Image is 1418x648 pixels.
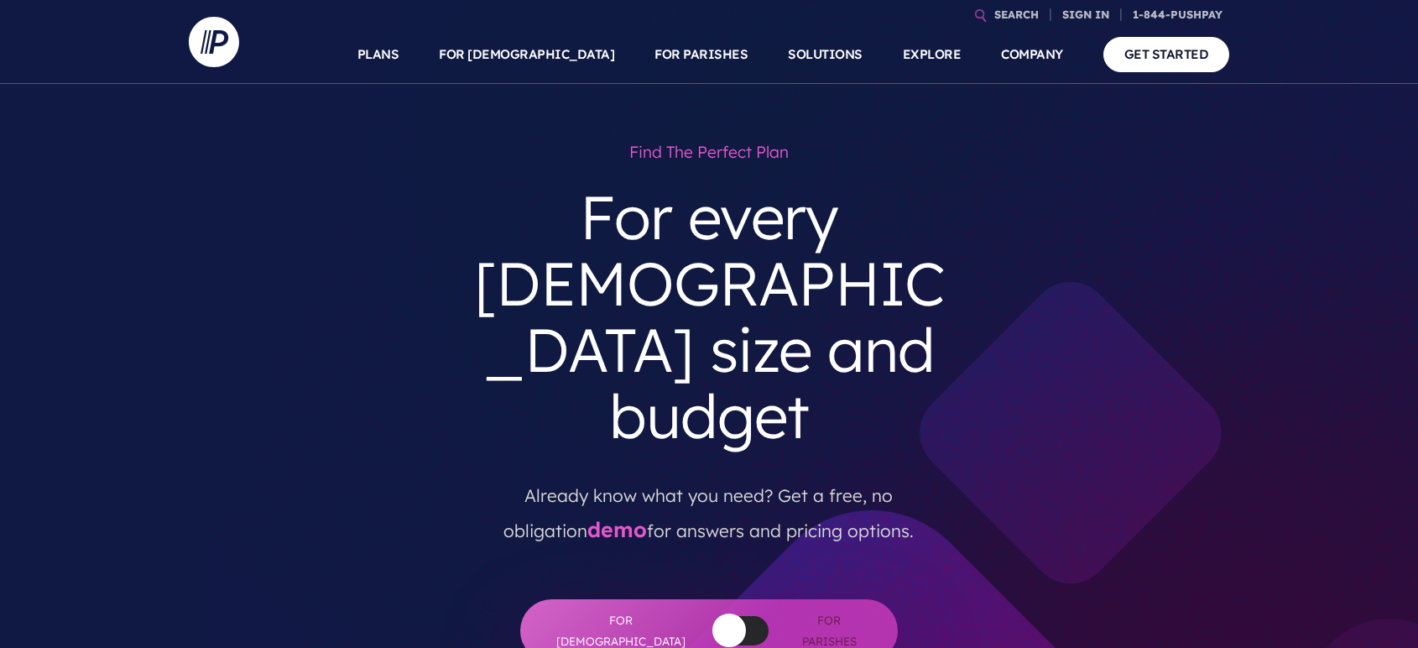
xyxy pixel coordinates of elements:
a: demo [587,516,647,542]
p: Already know what you need? Get a free, no obligation for answers and pricing options. [468,463,950,549]
a: FOR [DEMOGRAPHIC_DATA] [439,25,614,84]
h1: Find the perfect plan [456,134,962,170]
a: COMPANY [1001,25,1063,84]
h3: For every [DEMOGRAPHIC_DATA] size and budget [456,170,962,463]
a: PLANS [357,25,399,84]
a: FOR PARISHES [654,25,748,84]
a: SOLUTIONS [788,25,863,84]
a: EXPLORE [903,25,962,84]
a: GET STARTED [1103,37,1230,71]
